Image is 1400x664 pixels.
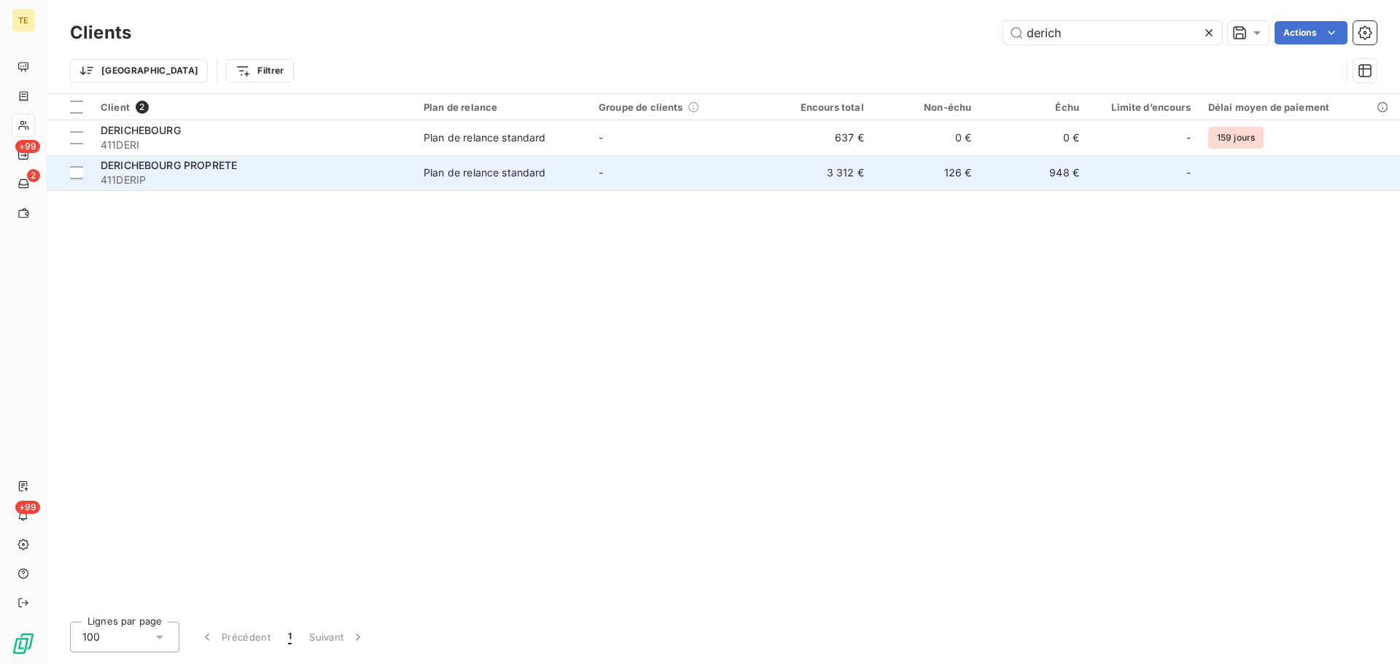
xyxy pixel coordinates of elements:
[424,101,581,113] div: Plan de relance
[101,173,406,187] span: 411DERIP
[599,131,603,144] span: -
[882,101,972,113] div: Non-échu
[226,59,293,82] button: Filtrer
[191,622,279,652] button: Précédent
[1208,127,1264,149] span: 159 jours
[1208,101,1391,113] div: Délai moyen de paiement
[279,622,300,652] button: 1
[1097,101,1191,113] div: Limite d’encours
[101,159,237,171] span: DERICHEBOURG PROPRETE
[12,172,34,195] a: 2
[70,20,131,46] h3: Clients
[101,101,130,113] span: Client
[12,9,35,32] div: TE
[27,169,40,182] span: 2
[15,501,40,514] span: +99
[1186,165,1191,180] span: -
[599,101,683,113] span: Groupe de clients
[12,143,34,166] a: +99
[82,630,100,644] span: 100
[288,630,292,644] span: 1
[101,124,181,136] span: DERICHEBOURG
[136,101,149,114] span: 2
[1275,21,1347,44] button: Actions
[70,59,208,82] button: [GEOGRAPHIC_DATA]
[873,120,981,155] td: 0 €
[765,120,873,155] td: 637 €
[1003,21,1222,44] input: Rechercher
[989,101,1079,113] div: Échu
[599,166,603,179] span: -
[980,120,1088,155] td: 0 €
[15,140,40,153] span: +99
[1350,614,1385,649] iframe: Intercom live chat
[873,155,981,190] td: 126 €
[980,155,1088,190] td: 948 €
[1186,130,1191,145] span: -
[101,138,406,152] span: 411DERI
[424,130,546,145] div: Plan de relance standard
[774,101,864,113] div: Encours total
[765,155,873,190] td: 3 312 €
[300,622,374,652] button: Suivant
[424,165,546,180] div: Plan de relance standard
[12,632,35,655] img: Logo LeanPay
